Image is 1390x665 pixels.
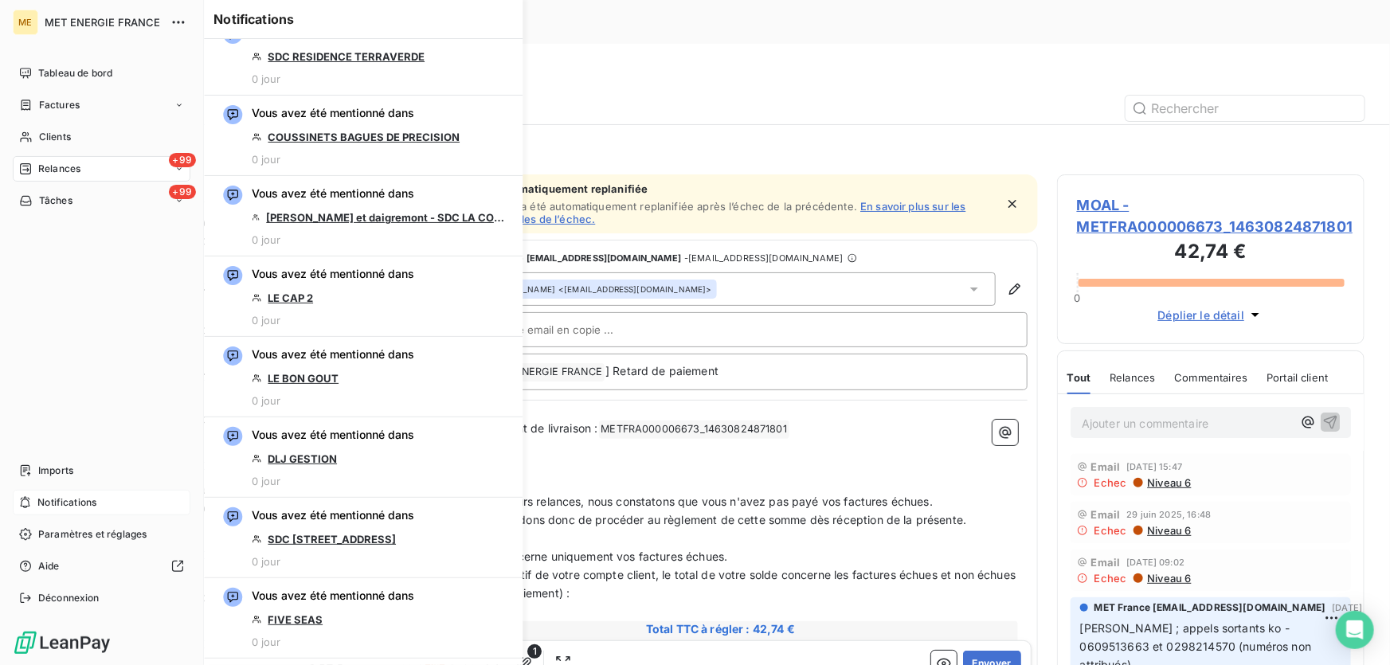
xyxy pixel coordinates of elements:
span: 0 jour [252,394,280,407]
span: Imports [38,464,73,478]
span: MET France [EMAIL_ADDRESS][DOMAIN_NAME] [472,253,681,263]
span: 0 [1075,291,1081,304]
span: Vous avez été mentionné dans [252,186,414,201]
span: [DATE] 09:02 [1127,557,1185,567]
a: COUSSINETS BAGUES DE PRECISION [268,131,460,143]
span: 0 jour [252,153,280,166]
span: Vous avez été mentionné dans [252,507,414,523]
button: Vous avez été mentionné dansSDC RESIDENCE TERRAVERDE0 jour [204,15,523,96]
span: Relances [38,162,80,176]
input: Rechercher [1126,96,1365,121]
span: Paramètres et réglages [38,527,147,542]
span: 0 jour [252,636,280,648]
span: Vous avez été mentionné dans [252,266,414,282]
span: +99 [169,153,196,167]
span: Email [1091,508,1121,521]
span: - [EMAIL_ADDRESS][DOMAIN_NAME] [684,253,843,263]
a: SDC RESIDENCE TERRAVERDE [268,50,425,63]
a: DLJ GESTION [268,452,337,465]
span: +99 [169,185,196,199]
a: SDC [STREET_ADDRESS] [268,533,396,546]
span: Vous avez été mentionné dans [252,427,414,443]
th: Retard [663,639,779,655]
span: Echec [1094,572,1127,585]
img: Logo LeanPay [13,630,112,655]
th: Solde TTC [898,639,1014,655]
button: Vous avez été mentionné dansLE BON GOUT0 jour [204,337,523,417]
span: Vous avez été mentionné dans [252,346,414,362]
div: <[EMAIL_ADDRESS][DOMAIN_NAME]> [487,284,711,295]
span: Commentaires [1175,371,1248,384]
span: Relances [1110,371,1155,384]
span: [DATE] 15:29 [1333,603,1389,612]
span: Factures [39,98,80,112]
a: Paramètres et réglages [13,522,190,547]
span: Email [1091,460,1121,473]
input: Adresse email en copie ... [483,318,654,342]
span: Code client et point de livraison : [423,421,597,435]
a: FIVE SEAS [268,613,323,626]
span: Aide [38,559,60,573]
span: Niveau 6 [1146,572,1192,585]
span: MET ENERGIE FRANCE [487,363,605,381]
span: 0 jour [252,555,280,568]
span: Cette relance concerne uniquement vos factures échues. [423,550,727,563]
button: Déplier le détail [1153,306,1269,324]
span: Email [1091,556,1121,569]
span: Echec [1094,476,1127,489]
span: Relance automatiquement replanifiée [449,182,995,195]
span: 0 jour [252,72,280,85]
div: Open Intercom Messenger [1336,611,1374,649]
span: 29 juin 2025, 16:48 [1127,510,1212,519]
a: +99Relances [13,156,190,182]
span: Total TTC à régler : 42,74 € [425,621,1016,637]
span: Tableau de bord [38,66,112,80]
h6: Notifications [213,10,513,29]
span: 1 [527,644,542,659]
span: Déplier le détail [1158,307,1245,323]
span: [DATE] 15:47 [1127,462,1183,471]
a: Factures [13,92,190,118]
span: Notifications [37,495,96,510]
span: Tâches [39,194,72,208]
a: +99Tâches [13,188,190,213]
span: Vous avez été mentionné dans [252,105,414,121]
a: Tableau de bord [13,61,190,86]
button: Vous avez été mentionné dansDLJ GESTION0 jour [204,417,523,498]
a: Aide [13,554,190,579]
span: Voici un récapitulatif de votre compte client, le total de votre solde concerne les factures échu... [423,568,1019,600]
span: 0 jour [252,475,280,487]
span: Niveau 6 [1146,476,1192,489]
button: Vous avez été mentionné dansCOUSSINETS BAGUES DE PRECISION0 jour [204,96,523,176]
a: Clients [13,124,190,150]
span: Clients [39,130,71,144]
a: Imports [13,458,190,483]
h3: 42,74 € [1077,237,1345,269]
span: Tout [1067,371,1091,384]
span: 0 jour [252,233,280,246]
span: Vous avez été mentionné dans [252,588,414,604]
span: Niveau 6 [1146,524,1192,537]
span: Déconnexion [38,591,100,605]
span: 0 jour [252,314,280,327]
a: [PERSON_NAME] et daigremont - SDC LA COMMANDERIE I [266,211,507,224]
span: Malgré nos plusieurs relances, nous constatons que vous n'avez pas payé vos factures échues. [423,495,933,508]
a: LE BON GOUT [268,372,339,385]
span: METFRA000006673_14630824871801 [599,421,790,439]
button: Vous avez été mentionné dansSDC [STREET_ADDRESS]0 jour [204,498,523,578]
a: LE CAP 2 [268,291,313,304]
span: Cette relance a été automatiquement replanifiée après l’échec de la précédente. [449,200,857,213]
th: Date d’échéance [545,639,661,655]
span: Nous vous demandons donc de procéder au règlement de cette somme dès réception de la présente. [423,513,966,526]
span: Echec [1094,524,1127,537]
button: Vous avez été mentionné dansFIVE SEAS0 jour [204,578,523,659]
button: Vous avez été mentionné dansLE CAP 20 jour [204,256,523,337]
button: Vous avez été mentionné dans[PERSON_NAME] et daigremont - SDC LA COMMANDERIE I0 jour [204,176,523,256]
span: Portail client [1267,371,1328,384]
span: MET France [EMAIL_ADDRESS][DOMAIN_NAME] [1094,600,1326,615]
th: Montant initial TTC [780,639,896,655]
span: ] Retard de paiement [605,364,718,377]
span: MOAL - METFRA000006673_14630824871801 [1077,194,1345,237]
